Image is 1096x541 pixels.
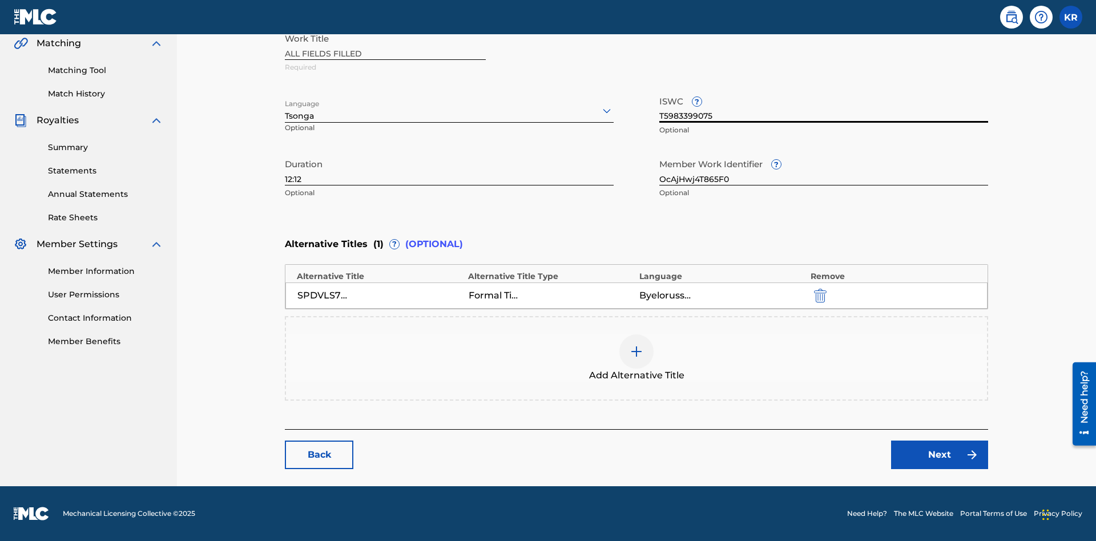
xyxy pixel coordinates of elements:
[659,188,988,198] p: Optional
[14,507,49,520] img: logo
[630,345,643,358] img: add
[150,37,163,50] img: expand
[14,114,27,127] img: Royalties
[405,237,463,251] span: (OPTIONAL)
[150,237,163,251] img: expand
[814,289,827,302] img: 12a2ab48e56ec057fbd8.svg
[48,212,163,224] a: Rate Sheets
[48,165,163,177] a: Statements
[692,97,702,106] span: ?
[1042,498,1049,532] div: Drag
[37,237,118,251] span: Member Settings
[48,64,163,76] a: Matching Tool
[37,114,79,127] span: Royalties
[811,270,976,282] div: Remove
[14,237,27,251] img: Member Settings
[48,265,163,277] a: Member Information
[285,123,389,142] p: Optional
[390,240,399,249] span: ?
[48,188,163,200] a: Annual Statements
[589,369,684,382] span: Add Alternative Title
[1059,6,1082,29] div: User Menu
[965,448,979,462] img: f7272a7cc735f4ea7f67.svg
[48,88,163,100] a: Match History
[1064,358,1096,451] iframe: Resource Center
[894,508,953,519] a: The MLC Website
[285,441,353,469] a: Back
[48,142,163,154] a: Summary
[1030,6,1053,29] div: Help
[1000,6,1023,29] a: Public Search
[1005,10,1018,24] img: search
[48,312,163,324] a: Contact Information
[285,237,368,251] span: Alternative Titles
[1039,486,1096,541] iframe: Chat Widget
[14,9,58,25] img: MLC Logo
[150,114,163,127] img: expand
[14,37,28,50] img: Matching
[285,188,614,198] p: Optional
[960,508,1027,519] a: Portal Terms of Use
[48,289,163,301] a: User Permissions
[48,336,163,348] a: Member Benefits
[772,160,781,169] span: ?
[1034,10,1048,24] img: help
[37,37,81,50] span: Matching
[847,508,887,519] a: Need Help?
[468,270,634,282] div: Alternative Title Type
[639,270,805,282] div: Language
[63,508,195,519] span: Mechanical Licensing Collective © 2025
[1034,508,1082,519] a: Privacy Policy
[891,441,988,469] a: Next
[373,237,384,251] span: ( 1 )
[297,270,462,282] div: Alternative Title
[659,125,988,135] p: Optional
